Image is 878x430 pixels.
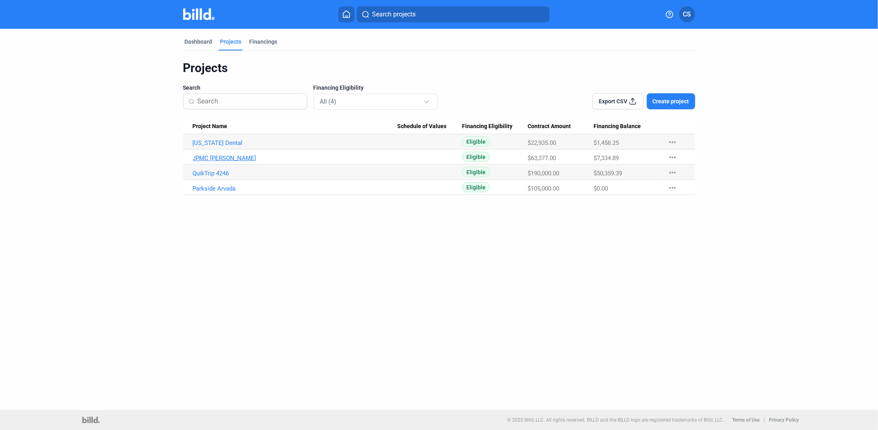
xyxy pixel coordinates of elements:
[462,123,528,130] div: Financing Eligibility
[647,93,695,109] button: Create project
[193,155,397,162] a: JPMC [PERSON_NAME]
[193,139,397,147] a: [US_STATE] Dental
[82,417,100,423] img: logo
[320,98,337,105] mat-select-trigger: All (4)
[193,170,397,177] a: QuikTrip 4246
[594,139,619,147] span: $1,458.25
[594,123,660,130] div: Financing Balance
[183,60,695,76] div: Projects
[198,93,302,110] input: Search
[528,139,556,147] span: $22,935.00
[668,153,677,162] mat-icon: more_horiz
[599,97,627,105] span: Export CSV
[528,185,559,192] span: $105,000.00
[462,167,490,177] span: Eligible
[314,84,364,92] span: Financing Eligibility
[183,84,201,92] span: Search
[594,170,622,177] span: $50,359.39
[732,417,760,423] b: Terms of Use
[193,185,397,192] a: Parkside Arvada
[372,10,416,19] span: Search projects
[185,38,212,46] div: Dashboard
[769,417,799,423] b: Privacy Policy
[183,8,215,20] img: Billd Company Logo
[528,155,556,162] span: $63,377.00
[594,155,619,162] span: $7,334.89
[764,417,765,423] p: |
[668,168,677,177] mat-icon: more_horiz
[592,93,644,109] button: Export CSV
[193,123,397,130] div: Project Name
[507,417,724,423] p: © 2025 Billd, LLC. All rights reserved. BILLD and the BILLD logo are registered trademarks of Bil...
[668,183,677,193] mat-icon: more_horiz
[462,152,490,162] span: Eligible
[397,123,462,130] div: Schedule of Values
[462,182,490,192] span: Eligible
[462,137,490,147] span: Eligible
[668,137,677,147] mat-icon: more_horiz
[679,6,695,22] button: CS
[653,97,689,105] span: Create project
[357,6,550,22] button: Search projects
[683,10,691,19] span: CS
[528,170,559,177] span: $190,000.00
[462,123,512,130] span: Financing Eligibility
[528,123,571,130] span: Contract Amount
[594,123,641,130] span: Financing Balance
[397,123,446,130] span: Schedule of Values
[594,185,608,192] span: $0.00
[220,38,242,46] div: Projects
[193,123,228,130] span: Project Name
[528,123,593,130] div: Contract Amount
[250,38,278,46] div: Financings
